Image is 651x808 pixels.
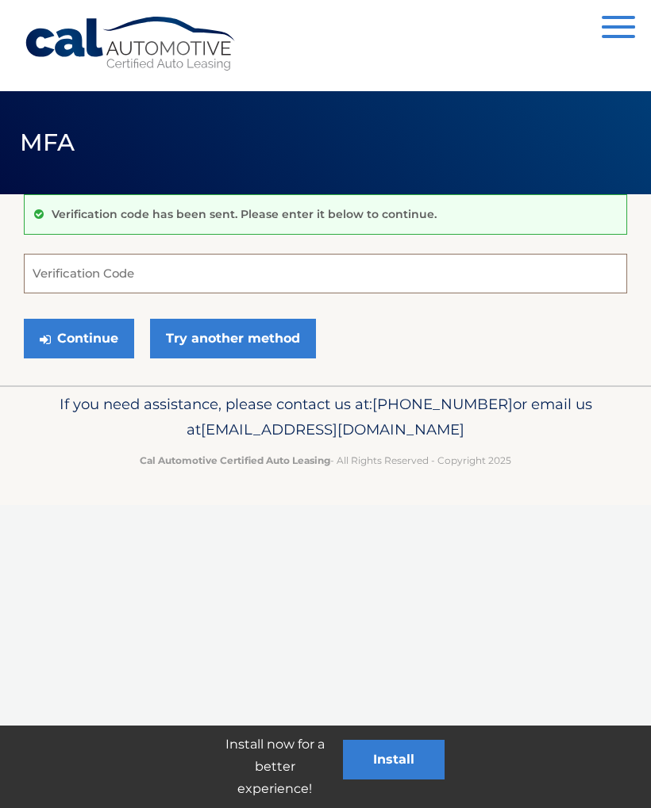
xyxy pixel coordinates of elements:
[24,452,627,469] p: - All Rights Reserved - Copyright 2025
[201,420,464,438] span: [EMAIL_ADDRESS][DOMAIN_NAME]
[343,740,445,779] button: Install
[20,128,75,157] span: MFA
[372,395,513,413] span: [PHONE_NUMBER]
[150,319,316,358] a: Try another method
[206,733,343,800] p: Install now for a better experience!
[52,207,437,221] p: Verification code has been sent. Please enter it below to continue.
[24,319,134,358] button: Continue
[602,16,635,42] button: Menu
[24,254,627,293] input: Verification Code
[140,454,330,466] strong: Cal Automotive Certified Auto Leasing
[24,16,238,72] a: Cal Automotive
[24,392,627,442] p: If you need assistance, please contact us at: or email us at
